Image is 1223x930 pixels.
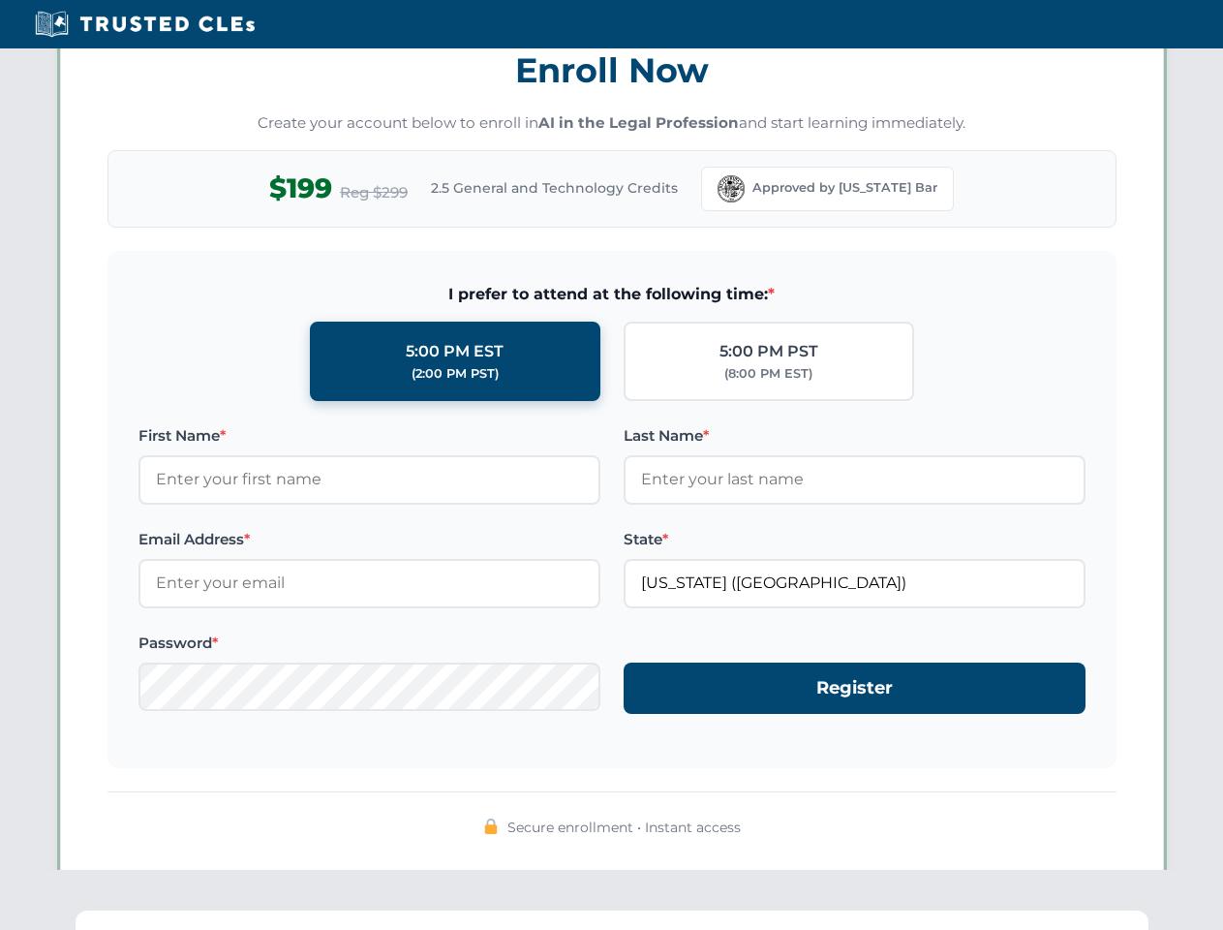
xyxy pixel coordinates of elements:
[138,528,600,551] label: Email Address
[269,167,332,210] span: $199
[624,663,1085,714] button: Register
[138,632,600,655] label: Password
[29,10,260,39] img: Trusted CLEs
[412,364,499,384] div: (2:00 PM PST)
[624,424,1085,448] label: Last Name
[406,339,504,364] div: 5:00 PM EST
[483,819,499,834] img: 🔒
[719,339,818,364] div: 5:00 PM PST
[340,181,408,204] span: Reg $299
[138,282,1085,307] span: I prefer to attend at the following time:
[507,817,741,838] span: Secure enrollment • Instant access
[138,424,600,448] label: First Name
[538,113,739,132] strong: AI in the Legal Profession
[718,175,745,202] img: Florida Bar
[624,528,1085,551] label: State
[138,559,600,607] input: Enter your email
[624,455,1085,504] input: Enter your last name
[724,364,812,384] div: (8:00 PM EST)
[138,455,600,504] input: Enter your first name
[752,178,937,198] span: Approved by [US_STATE] Bar
[431,177,678,199] span: 2.5 General and Technology Credits
[107,112,1116,135] p: Create your account below to enroll in and start learning immediately.
[107,40,1116,101] h3: Enroll Now
[624,559,1085,607] input: Florida (FL)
